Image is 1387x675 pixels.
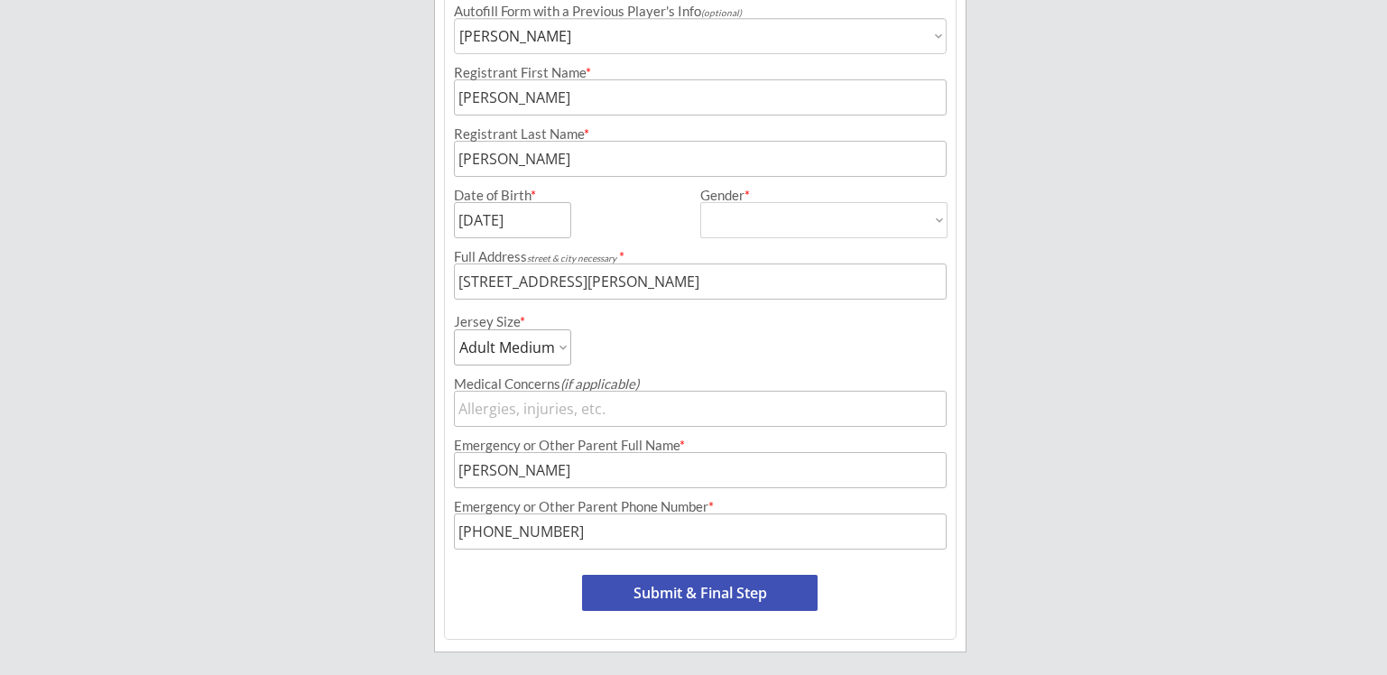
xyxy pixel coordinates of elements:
[454,391,947,427] input: Allergies, injuries, etc.
[454,127,947,141] div: Registrant Last Name
[700,189,948,202] div: Gender
[454,264,947,300] input: Street, City, Province/State
[454,189,547,202] div: Date of Birth
[454,500,947,513] div: Emergency or Other Parent Phone Number
[454,66,947,79] div: Registrant First Name
[701,7,742,18] em: (optional)
[454,439,947,452] div: Emergency or Other Parent Full Name
[454,315,547,328] div: Jersey Size
[454,5,947,18] div: Autofill Form with a Previous Player's Info
[454,250,947,264] div: Full Address
[560,375,639,392] em: (if applicable)
[527,253,616,264] em: street & city necessary
[582,575,818,611] button: Submit & Final Step
[454,377,947,391] div: Medical Concerns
